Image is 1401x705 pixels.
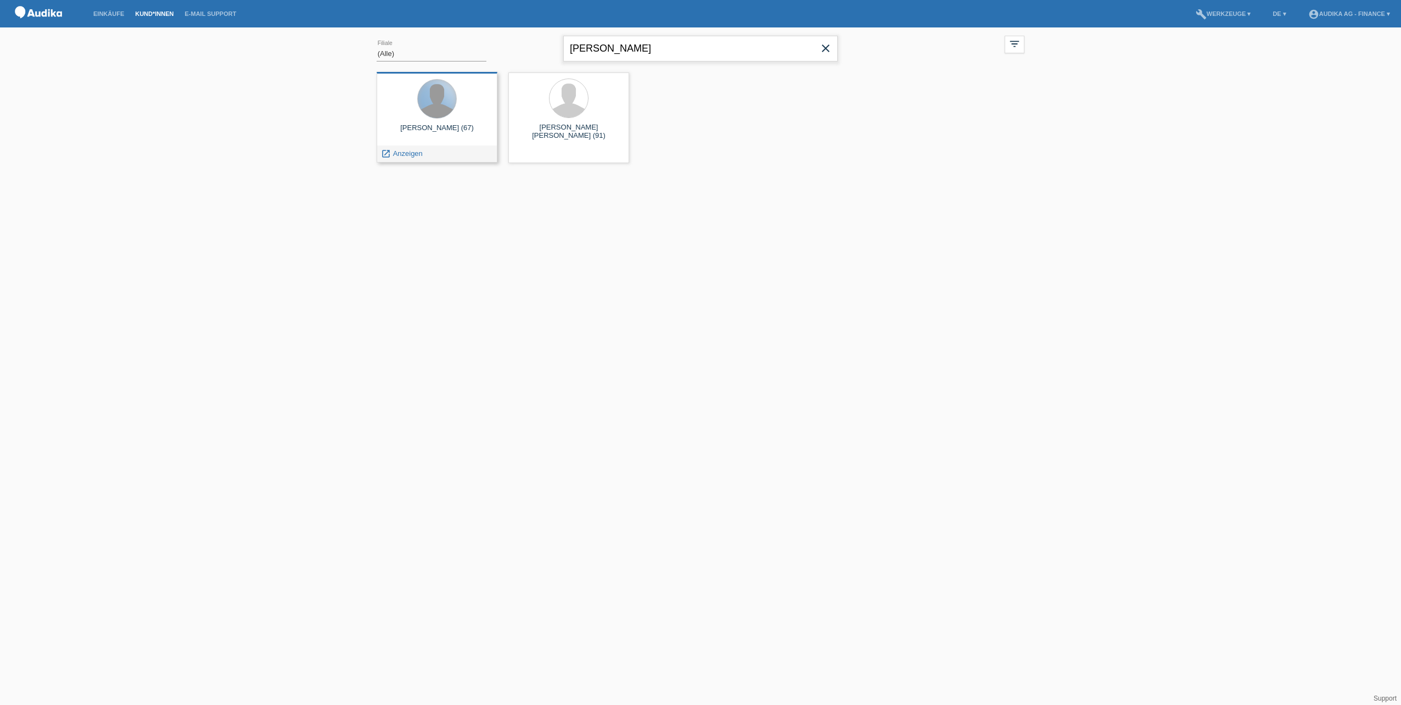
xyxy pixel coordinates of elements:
a: E-Mail Support [180,10,242,17]
i: close [819,42,832,55]
i: account_circle [1308,9,1319,20]
a: POS — MF Group [11,21,66,30]
a: DE ▾ [1267,10,1291,17]
i: build [1196,9,1207,20]
div: [PERSON_NAME] (67) [385,124,489,141]
a: Support [1374,695,1397,702]
i: filter_list [1008,38,1021,50]
a: launch Anzeigen [381,149,423,158]
a: account_circleAudika AG - Finance ▾ [1303,10,1396,17]
a: Einkäufe [88,10,130,17]
input: Suche... [563,36,838,61]
a: buildWerkzeuge ▾ [1190,10,1257,17]
i: launch [381,149,391,159]
span: Anzeigen [393,149,423,158]
a: Kund*innen [130,10,179,17]
div: [PERSON_NAME] [PERSON_NAME] (91) [517,123,620,141]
